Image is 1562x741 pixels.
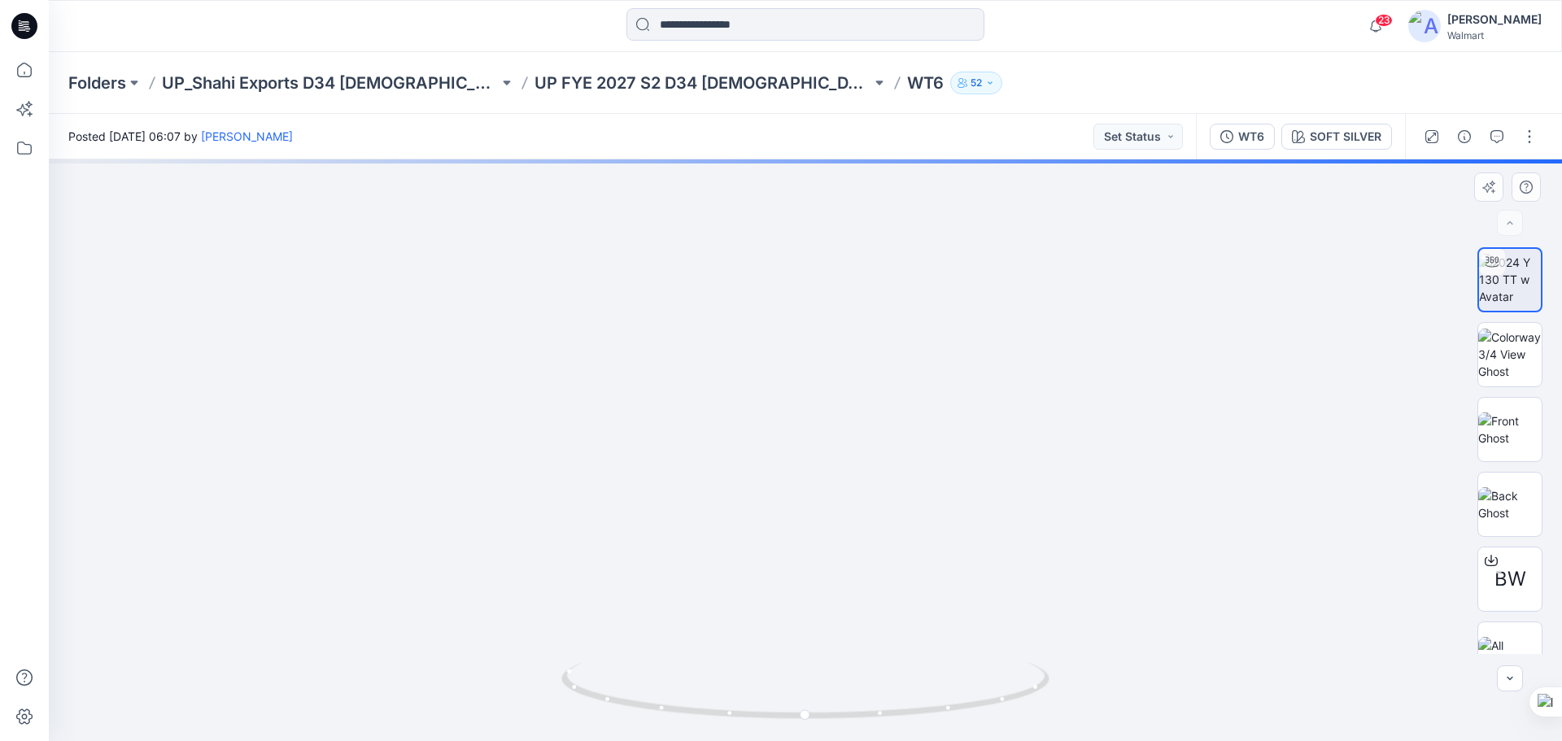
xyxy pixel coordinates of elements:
button: Details [1451,124,1477,150]
button: SOFT SILVER [1281,124,1392,150]
p: 52 [971,74,982,92]
img: Colorway 3/4 View Ghost [1478,329,1542,380]
span: Posted [DATE] 06:07 by [68,128,293,145]
a: UP FYE 2027 S2 D34 [DEMOGRAPHIC_DATA] Woven Tops [534,72,871,94]
img: Front Ghost [1478,412,1542,447]
button: 52 [950,72,1002,94]
img: Back Ghost [1478,487,1542,521]
div: [PERSON_NAME] [1447,10,1542,29]
img: avatar [1408,10,1441,42]
div: SOFT SILVER [1310,128,1381,146]
img: 2024 Y 130 TT w Avatar [1479,254,1541,305]
img: All colorways [1478,637,1542,671]
span: 23 [1375,14,1393,27]
a: [PERSON_NAME] [201,129,293,143]
span: BW [1494,564,1526,594]
button: WT6 [1210,124,1275,150]
div: WT6 [1238,128,1264,146]
p: WT6 [907,72,944,94]
a: Folders [68,72,126,94]
a: UP_Shahi Exports D34 [DEMOGRAPHIC_DATA] Tops [162,72,499,94]
div: Walmart [1447,29,1542,41]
